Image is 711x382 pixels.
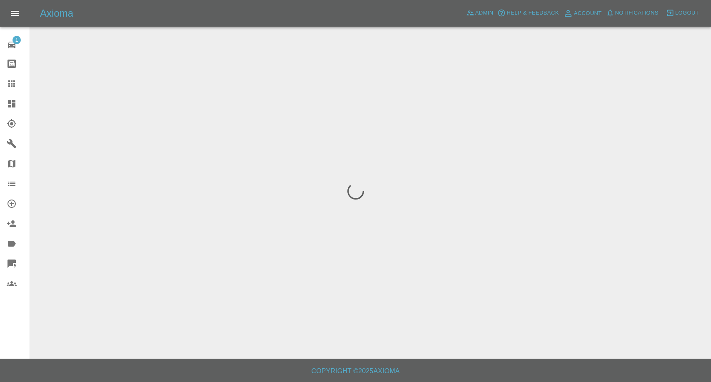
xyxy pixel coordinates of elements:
[40,7,73,20] h5: Axioma
[604,7,661,20] button: Notifications
[12,36,21,44] span: 1
[464,7,496,20] a: Admin
[475,8,494,18] span: Admin
[615,8,659,18] span: Notifications
[664,7,701,20] button: Logout
[506,8,559,18] span: Help & Feedback
[561,7,604,20] a: Account
[675,8,699,18] span: Logout
[574,9,602,18] span: Account
[495,7,561,20] button: Help & Feedback
[7,365,704,377] h6: Copyright © 2025 Axioma
[5,3,25,23] button: Open drawer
